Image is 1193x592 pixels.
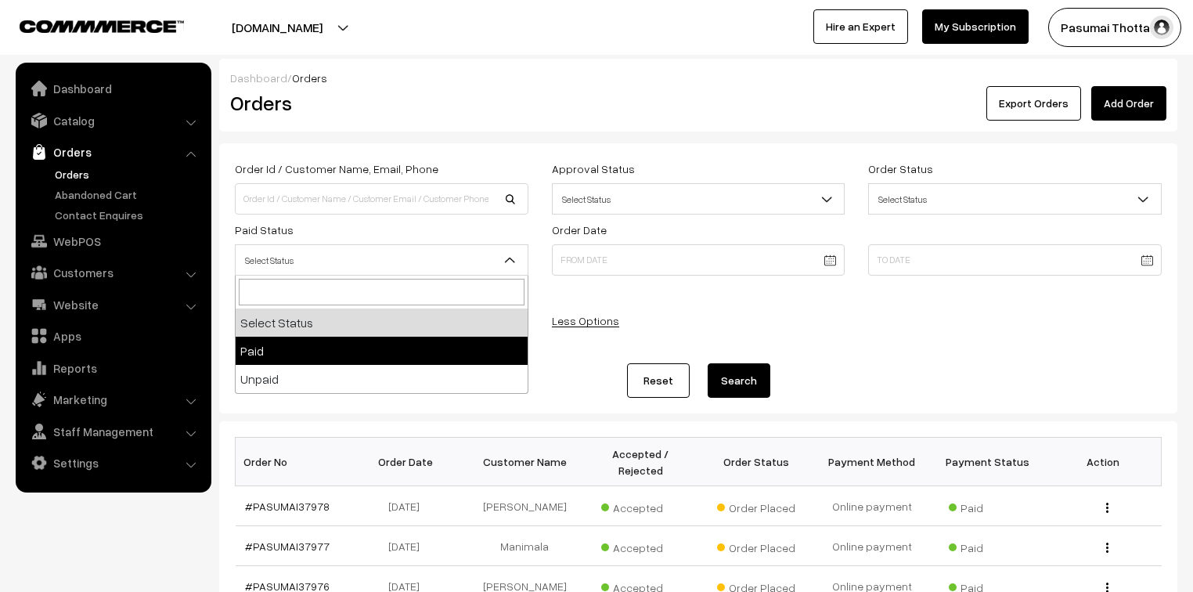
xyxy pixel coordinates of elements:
[20,74,206,103] a: Dashboard
[467,486,582,526] td: [PERSON_NAME]
[949,496,1027,516] span: Paid
[868,161,933,177] label: Order Status
[20,16,157,34] a: COMMMERCE
[235,161,438,177] label: Order Id / Customer Name, Email, Phone
[20,138,206,166] a: Orders
[552,314,619,327] a: Less Options
[245,500,330,513] a: #PASUMAI37978
[868,183,1162,215] span: Select Status
[467,438,582,486] th: Customer Name
[1048,8,1181,47] button: Pasumai Thotta…
[949,536,1027,556] span: Paid
[236,438,351,486] th: Order No
[20,106,206,135] a: Catalog
[351,438,467,486] th: Order Date
[177,8,377,47] button: [DOMAIN_NAME]
[552,244,845,276] input: From Date
[235,222,294,238] label: Paid Status
[1150,16,1173,39] img: user
[717,536,795,556] span: Order Placed
[601,496,679,516] span: Accepted
[20,354,206,382] a: Reports
[814,486,930,526] td: Online payment
[351,526,467,566] td: [DATE]
[868,244,1162,276] input: To Date
[552,222,607,238] label: Order Date
[236,247,528,274] span: Select Status
[51,186,206,203] a: Abandoned Cart
[1106,543,1108,553] img: Menu
[552,161,635,177] label: Approval Status
[552,183,845,215] span: Select Status
[627,363,690,398] a: Reset
[51,207,206,223] a: Contact Enquires
[582,438,698,486] th: Accepted / Rejected
[20,20,184,32] img: COMMMERCE
[20,227,206,255] a: WebPOS
[717,496,795,516] span: Order Placed
[1046,438,1162,486] th: Action
[20,258,206,287] a: Customers
[1106,503,1108,513] img: Menu
[986,86,1081,121] button: Export Orders
[20,417,206,446] a: Staff Management
[245,540,330,553] a: #PASUMAI37977
[698,438,814,486] th: Order Status
[869,186,1161,213] span: Select Status
[1091,86,1166,121] a: Add Order
[813,9,908,44] a: Hire an Expert
[930,438,1046,486] th: Payment Status
[235,183,528,215] input: Order Id / Customer Name / Customer Email / Customer Phone
[230,91,527,115] h2: Orders
[351,486,467,526] td: [DATE]
[20,322,206,350] a: Apps
[20,385,206,413] a: Marketing
[51,166,206,182] a: Orders
[236,337,528,365] li: Paid
[601,536,679,556] span: Accepted
[814,438,930,486] th: Payment Method
[230,70,1166,86] div: /
[708,363,770,398] button: Search
[467,526,582,566] td: Manimala
[236,309,528,337] li: Select Status
[553,186,845,213] span: Select Status
[20,449,206,477] a: Settings
[230,71,287,85] a: Dashboard
[814,526,930,566] td: Online payment
[235,244,528,276] span: Select Status
[922,9,1029,44] a: My Subscription
[20,291,206,319] a: Website
[236,365,528,393] li: Unpaid
[292,71,327,85] span: Orders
